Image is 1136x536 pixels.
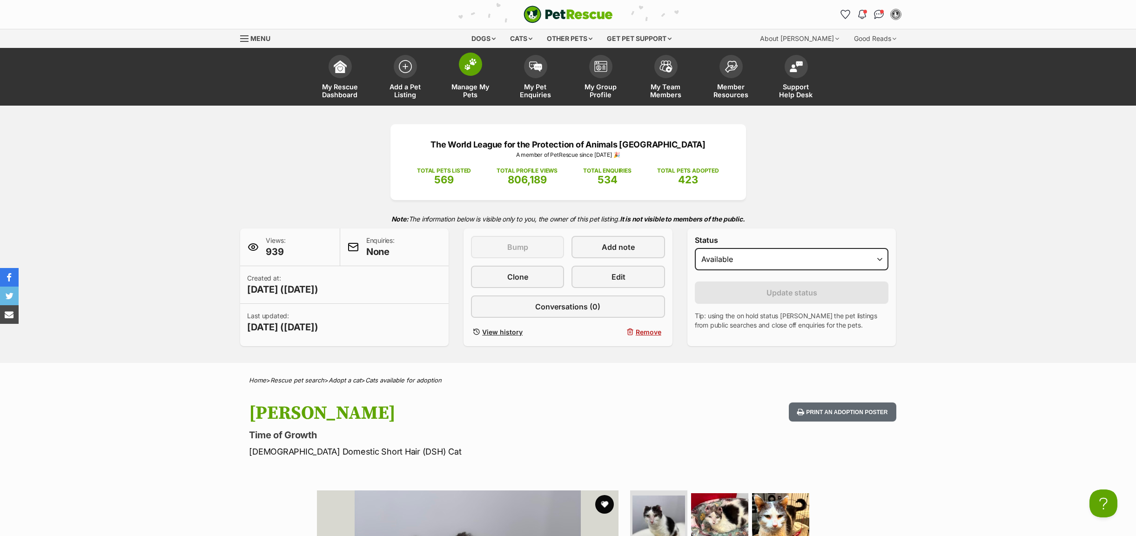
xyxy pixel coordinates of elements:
[657,167,719,175] p: TOTAL PETS ADOPTED
[399,60,412,73] img: add-pet-listing-icon-0afa8454b4691262ce3f59096e99ab1cd57d4a30225e0717b998d2c9b9846f56.svg
[710,83,752,99] span: Member Resources
[699,50,764,106] a: Member Resources
[612,271,625,282] span: Edit
[620,215,745,223] strong: It is not visible to members of the public.
[659,60,672,73] img: team-members-icon-5396bd8760b3fe7c0b43da4ab00e1e3bb1a5d9ba89233759b79545d2d3fc5d0d.svg
[838,7,903,22] ul: Account quick links
[508,174,547,186] span: 806,189
[465,29,502,48] div: Dogs
[600,29,678,48] div: Get pet support
[482,327,523,337] span: View history
[471,236,564,258] button: Bump
[248,311,318,334] p: Last updated:
[571,325,665,339] button: Remove
[790,61,803,72] img: help-desk-icon-fdf02630f3aa405de69fd3d07c3f3aa587a6932b1a1747fa1d2bba05be0121f9.svg
[464,58,477,70] img: manage-my-pets-icon-02211641906a0b7f246fdf0571729dbe1e7629f14944591b6c1af311fb30b64b.svg
[848,29,903,48] div: Good Reads
[855,7,870,22] button: Notifications
[366,245,395,258] span: None
[775,83,817,99] span: Support Help Desk
[266,245,286,258] span: 939
[434,174,454,186] span: 569
[366,376,442,384] a: Cats available for adoption
[580,83,622,99] span: My Group Profile
[507,241,528,253] span: Bump
[384,83,426,99] span: Add a Pet Listing
[471,266,564,288] a: Clone
[838,7,853,22] a: Favourites
[249,376,267,384] a: Home
[725,60,738,73] img: member-resources-icon-8e73f808a243e03378d46382f2149f9095a855e16c252ad45f914b54edf8863c.svg
[266,236,286,258] p: Views:
[695,236,889,244] label: Status
[695,311,889,330] p: Tip: using the on hold status [PERSON_NAME] the pet listings from public searches and close off e...
[1089,489,1117,517] iframe: Help Scout Beacon - Open
[695,281,889,304] button: Update status
[450,83,491,99] span: Manage My Pets
[633,50,699,106] a: My Team Members
[535,301,600,312] span: Conversations (0)
[504,29,539,48] div: Cats
[789,402,896,422] button: Print an adoption poster
[329,376,362,384] a: Adopt a cat
[249,402,643,424] h1: [PERSON_NAME]
[334,60,347,73] img: dashboard-icon-eb2f2d2d3e046f16d808141f083e7271f6b2e854fb5c12c21221c1fb7104beca.svg
[766,287,817,298] span: Update status
[515,83,557,99] span: My Pet Enquiries
[319,83,361,99] span: My Rescue Dashboard
[503,50,568,106] a: My Pet Enquiries
[595,495,614,514] button: favourite
[583,167,631,175] p: TOTAL ENQUIRIES
[571,266,665,288] a: Edit
[248,283,318,296] span: [DATE] ([DATE])
[594,61,607,72] img: group-profile-icon-3fa3cf56718a62981997c0bc7e787c4b2cf8bcc04b72c1350f741eb67cf2f40e.svg
[636,327,661,337] span: Remove
[598,174,618,186] span: 534
[391,215,409,223] strong: Note:
[240,29,277,46] a: Menu
[417,167,471,175] p: TOTAL PETS LISTED
[471,295,665,318] a: Conversations (0)
[438,50,503,106] a: Manage My Pets
[71,59,140,116] img: https://img.kwcdn.com/product/fancy/b205bd6f-6fe0-4e00-85ec-1c6b88555a07.jpg?imageMogr2/strip/siz...
[872,7,887,22] a: Conversations
[874,10,884,19] img: chat-41dd97257d64d25036548639549fe6c8038ab92f7586957e7f3b1b290dea8141.svg
[248,274,318,296] p: Created at:
[602,241,635,253] span: Add note
[568,50,633,106] a: My Group Profile
[248,321,318,334] span: [DATE] ([DATE])
[540,29,599,48] div: Other pets
[249,445,643,458] p: [DEMOGRAPHIC_DATA] Domestic Short Hair (DSH) Cat
[645,83,687,99] span: My Team Members
[571,236,665,258] a: Add note
[308,50,373,106] a: My Rescue Dashboard
[754,29,846,48] div: About [PERSON_NAME]
[497,167,558,175] p: TOTAL PROFILE VIEWS
[240,209,896,228] p: The information below is visible only to you, the owner of this pet listing.
[404,138,732,151] p: The World League for the Protection of Animals [GEOGRAPHIC_DATA]
[891,10,901,19] img: World League for Protection of Animals profile pic
[373,50,438,106] a: Add a Pet Listing
[471,325,564,339] a: View history
[366,236,395,258] p: Enquiries:
[249,429,643,442] p: Time of Growth
[251,34,271,42] span: Menu
[404,151,732,159] p: A member of PetRescue since [DATE] 🎉
[226,377,910,384] div: > > >
[524,6,613,23] img: logo-cat-932fe2b9b8326f06289b0f2fb663e598f794de774fb13d1741a6617ecf9a85b4.svg
[271,376,325,384] a: Rescue pet search
[507,271,528,282] span: Clone
[888,7,903,22] button: My account
[529,61,542,72] img: pet-enquiries-icon-7e3ad2cf08bfb03b45e93fb7055b45f3efa6380592205ae92323e6603595dc1f.svg
[764,50,829,106] a: Support Help Desk
[858,10,866,19] img: notifications-46538b983faf8c2785f20acdc204bb7945ddae34d4c08c2a6579f10ce5e182be.svg
[678,174,698,186] span: 423
[524,6,613,23] a: PetRescue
